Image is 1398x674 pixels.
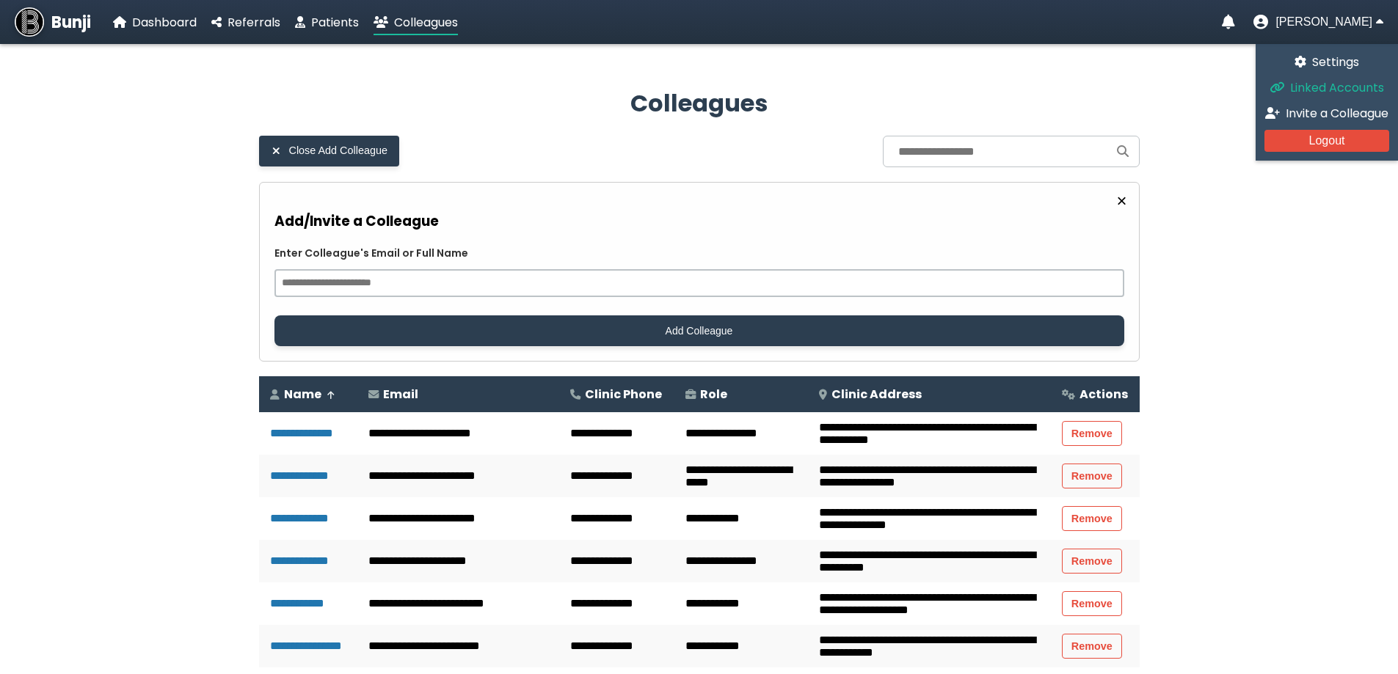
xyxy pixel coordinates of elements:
label: Enter Colleague's Email or Full Name [274,246,1124,261]
th: Role [674,376,808,412]
span: Close Add Colleague [289,144,387,157]
button: Remove [1062,591,1122,616]
a: Invite a Colleague [1264,104,1389,122]
a: Linked Accounts [1264,78,1389,97]
button: Remove [1062,634,1122,659]
a: Bunji [15,7,91,37]
button: Remove [1062,421,1122,446]
span: Linked Accounts [1290,79,1384,96]
button: Remove [1062,506,1122,531]
span: [PERSON_NAME] [1275,15,1372,29]
span: Patients [311,14,359,31]
button: User menu [1253,15,1383,29]
span: Dashboard [132,14,197,31]
a: Patients [295,13,359,32]
button: Add Colleague [274,315,1124,346]
a: Referrals [211,13,280,32]
button: Logout [1264,130,1389,152]
th: Actions [1051,376,1140,412]
th: Clinic Phone [559,376,674,412]
th: Email [357,376,559,412]
button: Close [1112,190,1131,212]
a: Notifications [1222,15,1235,29]
img: Bunji Dental Referral Management [15,7,44,37]
span: Invite a Colleague [1286,105,1388,122]
button: Remove [1062,549,1122,574]
th: Clinic Address [808,376,1051,412]
a: Colleagues [374,13,458,32]
a: Settings [1264,53,1389,71]
h2: Colleagues [259,86,1140,121]
a: Dashboard [113,13,197,32]
h3: Add/Invite a Colleague [274,210,1124,232]
button: Remove [1062,464,1122,488]
button: Close Add Colleague [259,136,399,166]
th: Name [259,376,358,412]
span: Settings [1312,54,1359,70]
span: Referrals [227,14,280,31]
span: Logout [1309,134,1345,147]
span: Bunji [51,10,91,34]
span: Colleagues [394,14,458,31]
